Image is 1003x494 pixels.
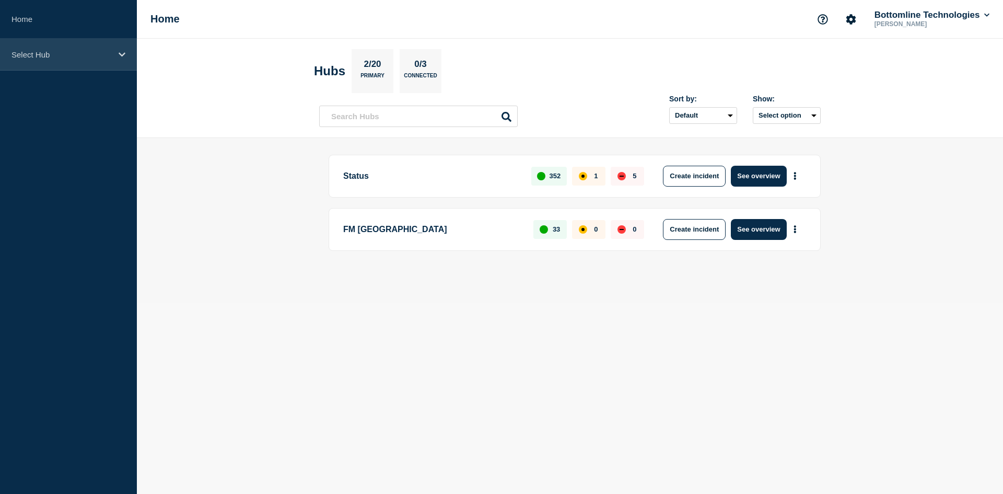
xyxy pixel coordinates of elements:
[360,59,385,73] p: 2/20
[872,10,992,20] button: Bottomline Technologies
[537,172,545,180] div: up
[150,13,180,25] h1: Home
[617,172,626,180] div: down
[404,73,437,84] p: Connected
[663,166,726,187] button: Create incident
[788,166,802,186] button: More actions
[594,225,598,233] p: 0
[319,106,518,127] input: Search Hubs
[579,225,587,234] div: affected
[343,166,519,187] p: Status
[731,219,786,240] button: See overview
[550,172,561,180] p: 352
[314,64,345,78] h2: Hubs
[788,220,802,239] button: More actions
[872,20,981,28] p: [PERSON_NAME]
[553,225,560,233] p: 33
[731,166,786,187] button: See overview
[633,172,636,180] p: 5
[753,95,821,103] div: Show:
[594,172,598,180] p: 1
[617,225,626,234] div: down
[343,219,521,240] p: FM [GEOGRAPHIC_DATA]
[812,8,834,30] button: Support
[411,59,431,73] p: 0/3
[360,73,384,84] p: Primary
[663,219,726,240] button: Create incident
[11,50,112,59] p: Select Hub
[669,95,737,103] div: Sort by:
[540,225,548,234] div: up
[669,107,737,124] select: Sort by
[579,172,587,180] div: affected
[840,8,862,30] button: Account settings
[633,225,636,233] p: 0
[753,107,821,124] button: Select option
